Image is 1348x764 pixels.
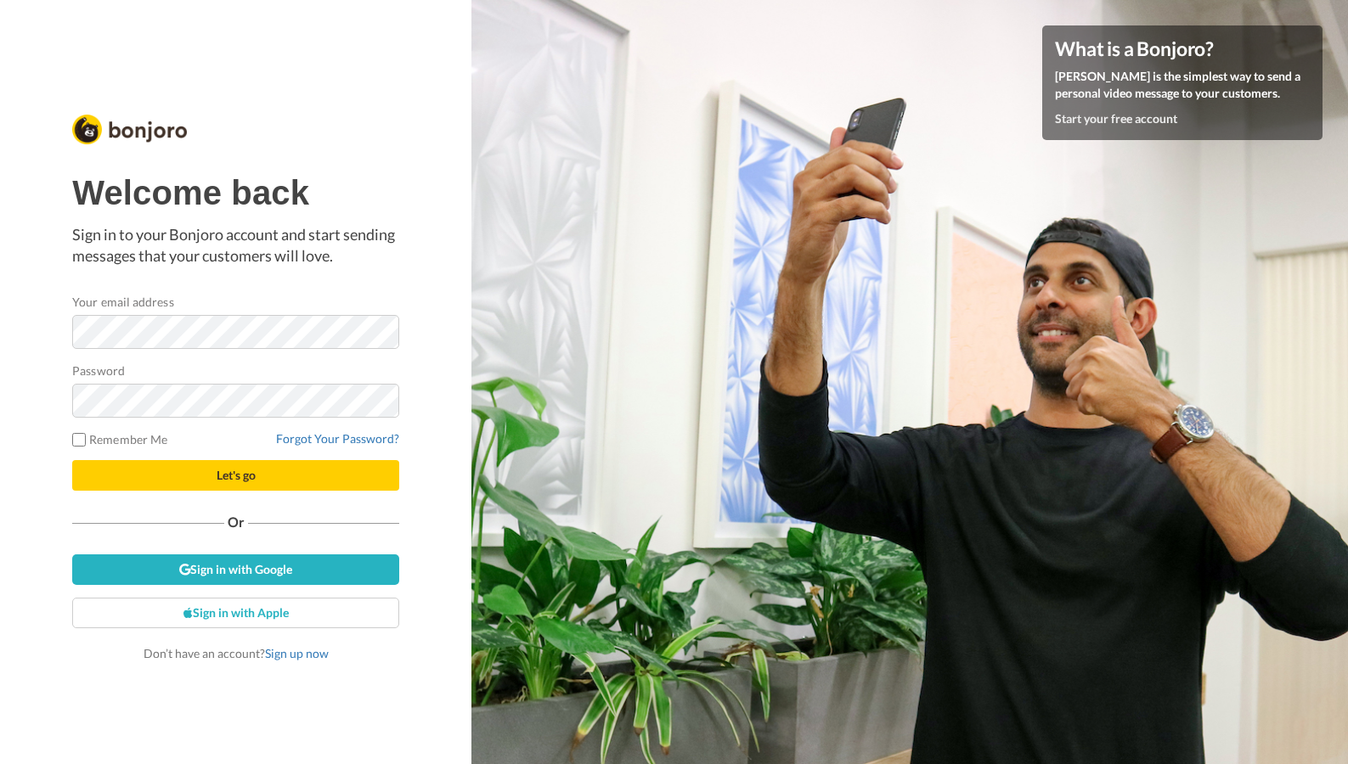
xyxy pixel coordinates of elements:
[72,433,86,447] input: Remember Me
[1055,68,1310,102] p: [PERSON_NAME] is the simplest way to send a personal video message to your customers.
[217,468,256,482] span: Let's go
[1055,38,1310,59] h4: What is a Bonjoro?
[265,646,329,660] a: Sign up now
[72,362,125,379] label: Password
[72,460,399,491] button: Let's go
[224,516,248,528] span: Or
[72,293,173,311] label: Your email address
[72,430,167,448] label: Remember Me
[72,554,399,585] a: Sign in with Google
[144,646,329,660] span: Don’t have an account?
[72,174,399,211] h1: Welcome back
[276,431,399,446] a: Forgot Your Password?
[72,598,399,628] a: Sign in with Apple
[1055,111,1177,126] a: Start your free account
[72,224,399,267] p: Sign in to your Bonjoro account and start sending messages that your customers will love.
